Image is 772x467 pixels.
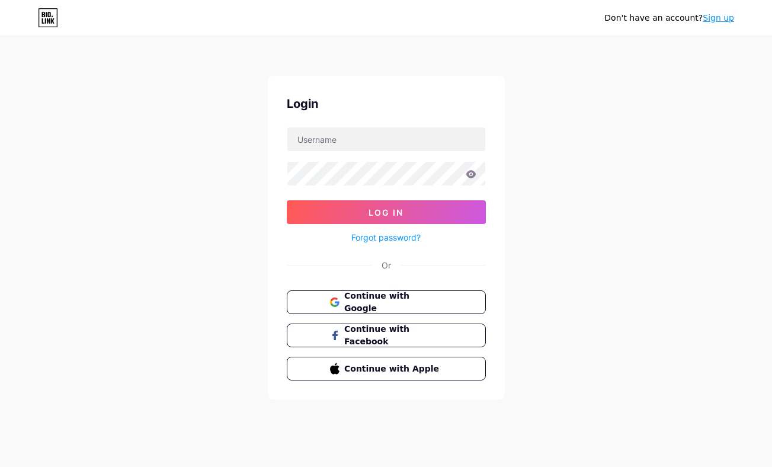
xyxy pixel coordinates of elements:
button: Log In [287,200,486,224]
button: Continue with Google [287,290,486,314]
span: Continue with Google [344,290,442,315]
span: Log In [369,207,403,217]
button: Continue with Facebook [287,324,486,347]
span: Continue with Apple [344,363,442,375]
div: Or [382,259,391,271]
div: Don't have an account? [604,12,734,24]
input: Username [287,127,485,151]
span: Continue with Facebook [344,323,442,348]
a: Sign up [703,13,734,23]
a: Forgot password? [351,231,421,244]
div: Login [287,95,486,113]
button: Continue with Apple [287,357,486,380]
